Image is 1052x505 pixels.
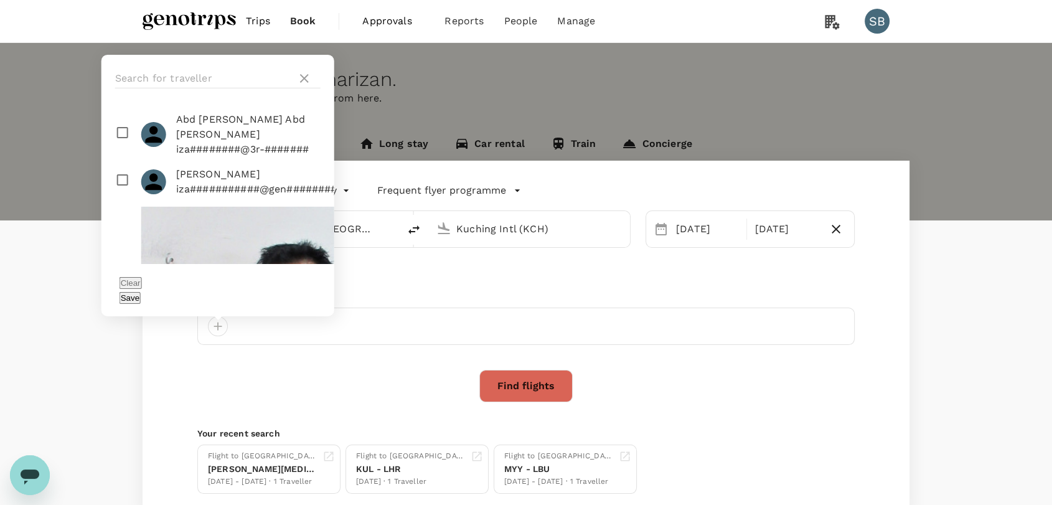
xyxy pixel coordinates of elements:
[208,463,317,476] div: [PERSON_NAME][MEDICAL_DATA]
[208,450,317,463] div: Flight to [GEOGRAPHIC_DATA]
[143,91,909,106] p: Planning a business trip? Get started from here.
[441,131,538,161] a: Car rental
[557,14,595,29] span: Manage
[504,14,537,29] span: People
[444,14,484,29] span: Reports
[143,7,236,35] img: Genotrips - ALL
[504,450,614,463] div: Flight to [GEOGRAPHIC_DATA]
[456,219,604,238] input: Going to
[504,476,614,488] div: [DATE] - [DATE] · 1 Traveller
[362,14,425,29] span: Approvals
[290,14,316,29] span: Book
[356,463,466,476] div: KUL - LHR
[749,217,822,242] div: [DATE]
[197,288,855,303] div: Travellers
[621,227,624,230] button: Open
[399,215,429,245] button: delete
[208,476,317,488] div: [DATE] - [DATE] · 1 Traveller
[390,227,393,230] button: Open
[609,131,705,161] a: Concierge
[479,370,573,402] button: Find flights
[356,476,466,488] div: [DATE] · 1 Traveller
[197,427,855,440] p: Your recent search
[120,277,142,289] button: Clear
[377,183,506,198] p: Frequent flyer programme
[356,450,466,463] div: Flight to [GEOGRAPHIC_DATA]
[377,183,521,198] button: Frequent flyer programme
[246,14,270,29] span: Trips
[346,131,441,161] a: Long stay
[10,455,50,495] iframe: Button to launch messaging window
[143,68,909,91] div: Welcome back , Syaharizan .
[671,217,744,242] div: [DATE]
[504,463,614,476] div: MYY - LBU
[865,9,890,34] div: SB
[115,68,292,88] input: Search for traveller
[538,131,609,161] a: Train
[120,292,141,304] button: Save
